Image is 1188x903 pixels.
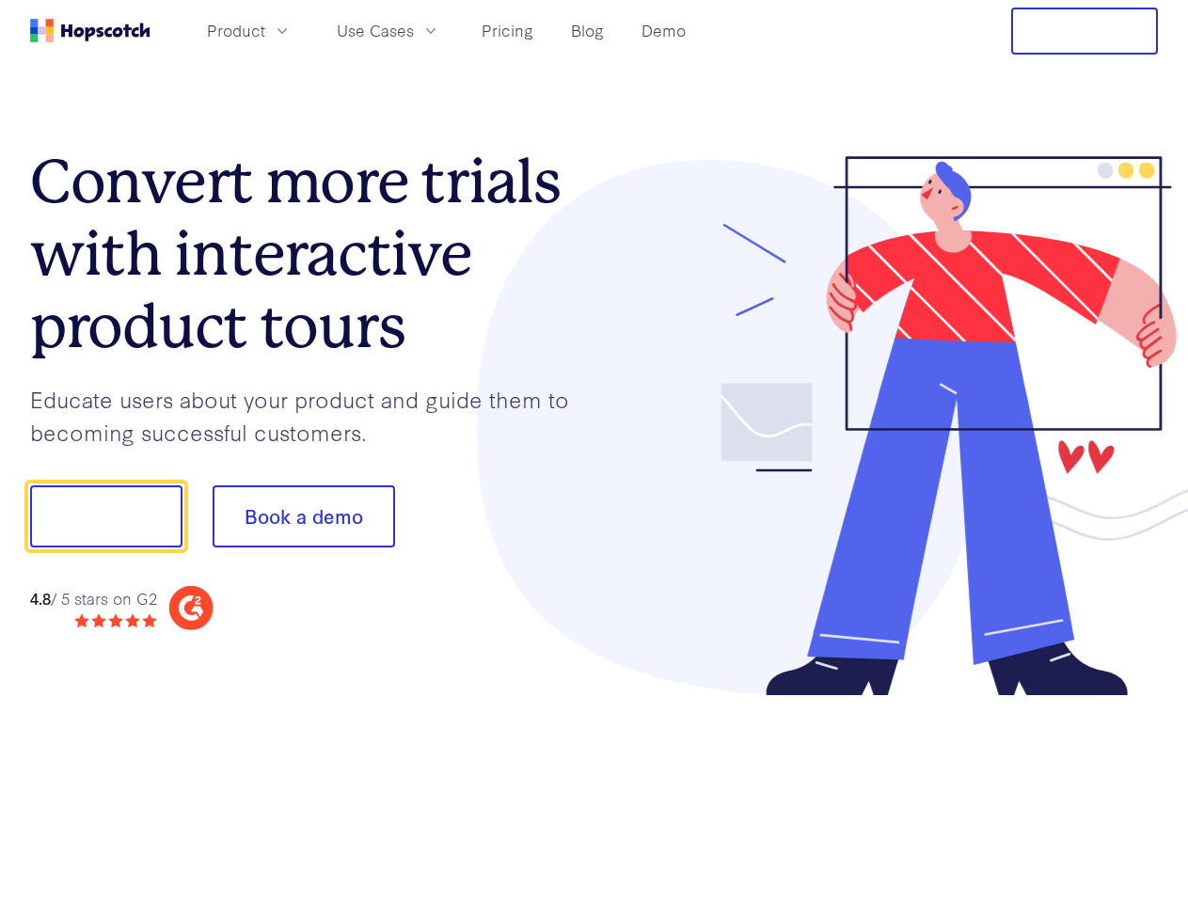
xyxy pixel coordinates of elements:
a: Home [30,19,150,42]
a: Pricing [474,15,541,46]
button: Show me! [30,485,182,547]
h1: Convert more trials with interactive product tours [30,146,594,362]
a: Demo [634,15,693,46]
div: / 5 stars on G2 [30,587,157,610]
a: Blog [563,15,611,46]
button: Book a demo [213,485,395,547]
button: Product [196,15,303,46]
button: Free Trial [1011,8,1158,55]
p: Educate users about your product and guide them to becoming successful customers. [30,383,594,448]
span: Product [207,19,265,42]
span: Use Cases [337,19,414,42]
strong: 4.8 [30,587,51,609]
button: Use Cases [325,15,451,46]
